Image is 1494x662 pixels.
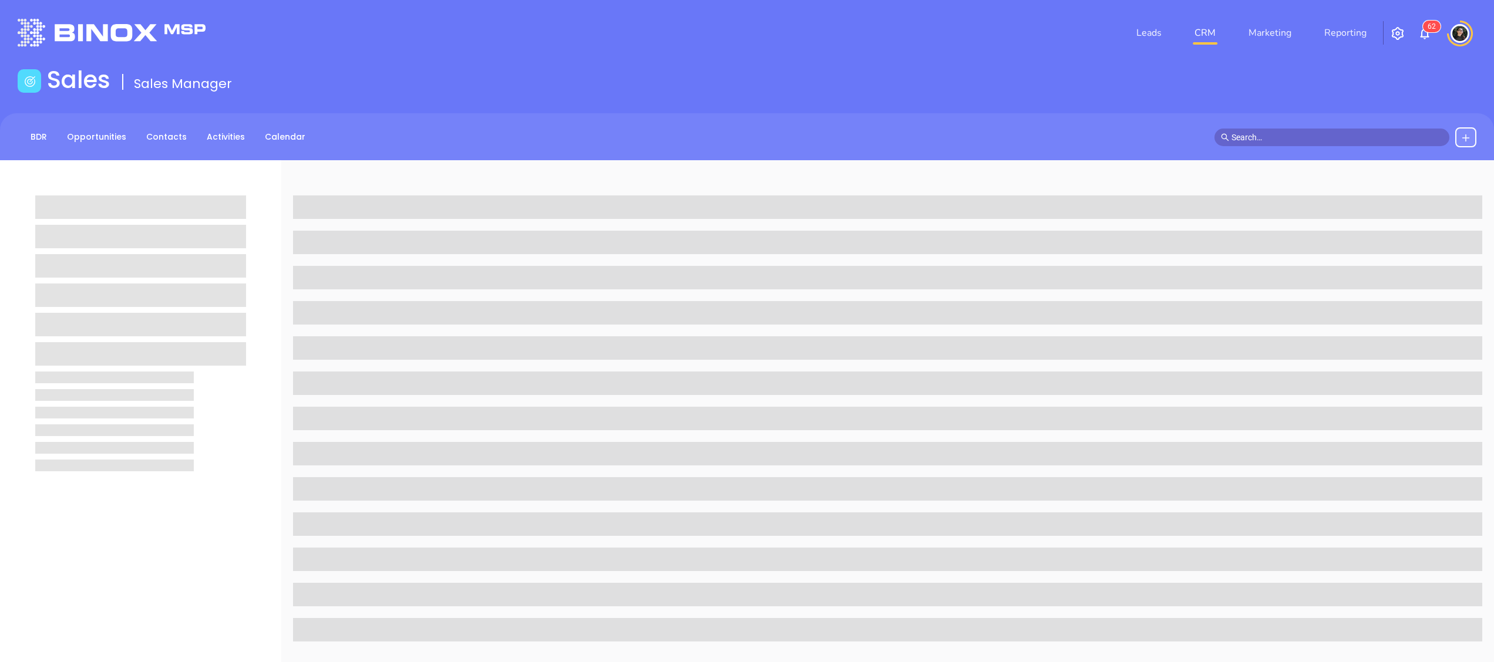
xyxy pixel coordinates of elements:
input: Search… [1231,131,1443,144]
span: Sales Manager [134,75,232,93]
a: Marketing [1244,21,1296,45]
span: 2 [1432,22,1436,31]
a: Activities [200,127,252,147]
a: BDR [23,127,54,147]
img: user [1451,24,1469,43]
img: logo [18,19,206,46]
span: search [1221,133,1229,141]
h1: Sales [47,66,110,94]
a: Calendar [258,127,312,147]
a: Reporting [1320,21,1371,45]
img: iconNotification [1418,26,1432,40]
span: 6 [1428,22,1432,31]
a: Contacts [139,127,194,147]
a: Opportunities [60,127,133,147]
a: CRM [1190,21,1220,45]
sup: 62 [1423,21,1441,32]
a: Leads [1132,21,1166,45]
img: iconSetting [1391,26,1405,40]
